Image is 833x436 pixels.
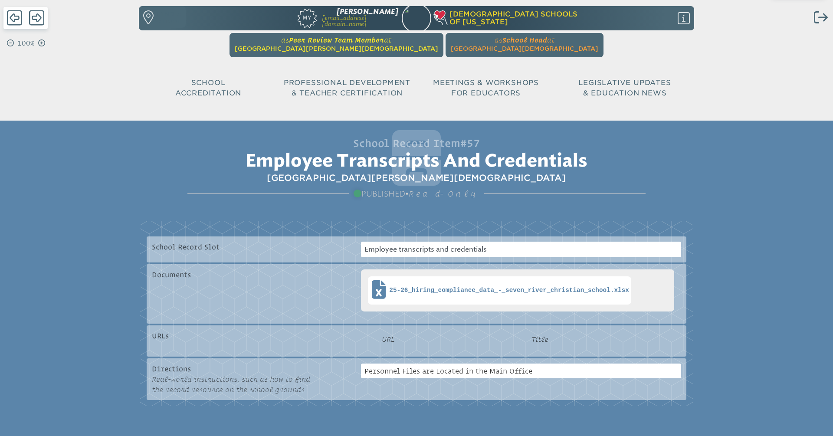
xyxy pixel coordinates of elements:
[398,2,435,39] img: 25e50d8c-b09a-48c8-9d3a-d35c916aa66e
[16,38,36,49] p: 100%
[337,7,398,16] span: [PERSON_NAME]
[231,33,442,54] a: asPeer Review Team Memberat[GEOGRAPHIC_DATA][PERSON_NAME][DEMOGRAPHIC_DATA]
[152,242,324,252] p: School Record Slot
[384,36,391,44] span: at
[246,153,587,170] span: Employee transcripts and credentials
[435,10,693,26] div: Christian Schools of Florida
[435,10,646,26] a: [DEMOGRAPHIC_DATA] Schoolsof [US_STATE]
[531,334,678,344] span: Title
[435,10,646,26] h1: [DEMOGRAPHIC_DATA] Schools of [US_STATE]
[433,79,539,97] span: Meetings & Workshops for Educators
[547,36,554,44] span: at
[433,10,448,25] img: csf-heart-hand-light-thick-100.png
[235,45,438,52] span: [GEOGRAPHIC_DATA][PERSON_NAME][DEMOGRAPHIC_DATA]
[154,10,182,25] p: Find a school
[187,171,646,184] span: [GEOGRAPHIC_DATA][PERSON_NAME][DEMOGRAPHIC_DATA]
[447,33,602,54] a: asSchool Headat[GEOGRAPHIC_DATA][DEMOGRAPHIC_DATA]
[175,79,241,97] span: School Accreditation
[368,276,631,305] a: 25-26_hiring_compliance_data_-_seven_river_christian_school.xlsx
[354,188,480,200] span: •
[289,36,384,44] span: Peer Review Team Member
[361,364,681,378] div: Personnel Files are Located in the Main Office
[256,7,316,27] a: My
[152,364,324,374] p: Directions
[322,8,398,28] a: [PERSON_NAME][EMAIL_ADDRESS][DOMAIN_NAME]
[152,331,324,341] p: URLs
[29,9,44,26] span: Forward
[281,36,289,44] span: as
[389,287,629,294] span: 25-26_hiring_compliance_data_-_seven_river_christian_school.xlsx
[284,79,410,97] span: Professional Development & Teacher Certification
[578,79,671,97] span: Legislative Updates & Education News
[152,374,324,395] p: Real-world instructions, such as how to find the record resource on the school grounds
[7,9,22,26] span: Back
[502,36,547,44] span: School Head
[451,45,598,52] span: [GEOGRAPHIC_DATA][DEMOGRAPHIC_DATA]
[382,334,528,344] span: URL
[187,138,646,148] h1: School Record Item
[354,189,405,199] span: published
[152,269,324,280] p: Documents
[460,137,480,149] span: #57
[495,36,502,44] span: as
[298,9,317,21] span: My
[322,15,398,27] p: [EMAIL_ADDRESS][DOMAIN_NAME]
[409,189,480,198] span: Read-Only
